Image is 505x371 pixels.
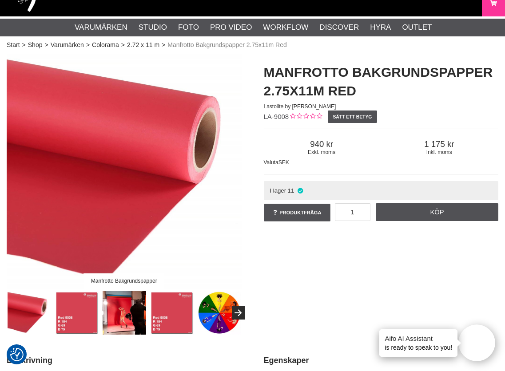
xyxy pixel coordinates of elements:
[328,111,377,123] a: Sätt ett betyg
[376,203,498,221] a: Köp
[22,40,26,50] span: >
[263,22,308,33] a: Workflow
[264,204,330,221] a: Produktfråga
[198,291,242,335] img: Colorama Color Wheel
[264,355,499,366] h2: Egenskaper
[232,306,245,320] button: Next
[86,40,90,50] span: >
[103,291,147,335] img: Manfrotto bakgrundspapper
[370,22,391,33] a: Hyra
[319,22,359,33] a: Discover
[270,187,286,194] span: I lager
[264,139,380,149] span: 940
[379,329,457,357] div: is ready to speak to you!
[264,103,336,110] span: Lastolite by [PERSON_NAME]
[10,348,24,361] img: Revisit consent button
[380,149,498,155] span: Inkl. moms
[28,40,43,50] a: Shop
[8,291,52,335] img: Manfrotto Bakgrundspapper
[162,40,165,50] span: >
[210,22,252,33] a: Pro Video
[75,22,127,33] a: Varumärken
[92,40,119,50] a: Colorama
[55,291,99,335] img: Red - Kalibrerad Monitor Adobe RGB 6500K
[167,40,287,50] span: Manfrotto Bakgrundspapper 2.75x11m Red
[84,273,164,289] div: Manfrotto Bakgrundspapper
[385,334,452,343] h4: Aifo AI Assistant
[7,355,242,366] h2: Beskrivning
[264,149,380,155] span: Exkl. moms
[44,40,48,50] span: >
[380,139,498,149] span: 1 175
[139,22,167,33] a: Studio
[10,347,24,363] button: Samtyckesinställningar
[264,63,499,100] h1: Manfrotto Bakgrundspapper 2.75x11m Red
[264,113,289,120] span: LA-9008
[264,159,278,166] span: Valuta
[121,40,125,50] span: >
[127,40,159,50] a: 2.72 x 11 m
[296,187,304,194] i: I lager
[289,112,322,122] div: Kundbetyg: 0
[7,54,242,289] img: Manfrotto Bakgrundspapper
[150,291,194,335] img: Paper Roll Backgrounds
[178,22,199,33] a: Foto
[288,187,294,194] span: 11
[402,22,432,33] a: Outlet
[51,40,84,50] a: Varumärken
[278,159,289,166] span: SEK
[7,40,20,50] a: Start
